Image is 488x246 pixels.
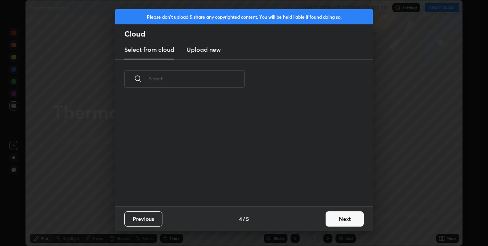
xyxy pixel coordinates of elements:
button: Next [326,211,364,227]
h4: 4 [239,215,242,223]
h3: Select from cloud [124,45,174,54]
button: Previous [124,211,162,227]
input: Search [149,62,245,95]
h3: Upload new [186,45,221,54]
div: Please don't upload & share any copyrighted content. You will be held liable if found doing so. [115,9,373,24]
h4: 5 [246,215,249,223]
h4: / [243,215,245,223]
h2: Cloud [124,29,373,39]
